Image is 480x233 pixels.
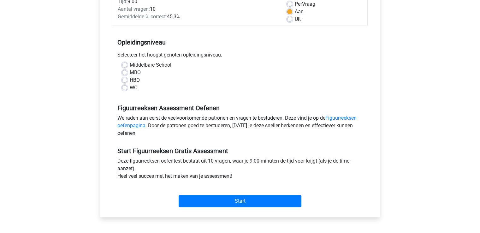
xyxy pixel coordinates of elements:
[130,76,140,84] label: HBO
[118,6,150,12] span: Aantal vragen:
[113,114,368,140] div: We raden aan eerst de veelvoorkomende patronen en vragen te bestuderen. Deze vind je op de . Door...
[295,1,302,7] span: Per
[130,84,138,92] label: WO
[295,8,304,15] label: Aan
[117,104,363,112] h5: Figuurreeksen Assessment Oefenen
[130,61,171,69] label: Middelbare School
[295,15,301,23] label: Uit
[117,147,363,155] h5: Start Figuurreeksen Gratis Assessment
[113,51,368,61] div: Selecteer het hoogst genoten opleidingsniveau.
[113,157,368,182] div: Deze figuurreeksen oefentest bestaat uit 10 vragen, waar je 9:00 minuten de tijd voor krijgt (als...
[130,69,141,76] label: MBO
[295,0,315,8] label: Vraag
[117,36,363,49] h5: Opleidingsniveau
[118,14,167,20] span: Gemiddelde % correct:
[179,195,301,207] input: Start
[113,13,282,21] div: 45,3%
[113,5,282,13] div: 10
